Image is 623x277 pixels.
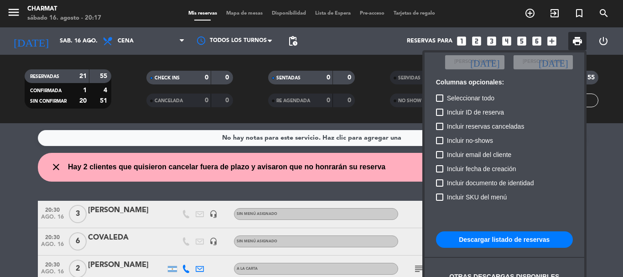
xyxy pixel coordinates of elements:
span: Incluir SKU del menú [447,192,507,203]
i: [DATE] [470,57,499,67]
span: Seleccionar todo [447,93,494,104]
h6: Columnas opcionales: [436,78,573,86]
span: Incluir no-shows [447,135,493,146]
span: Incluir ID de reserva [447,107,504,118]
span: Incluir documento de identidad [447,178,534,188]
span: Incluir email del cliente [447,149,512,160]
i: [DATE] [539,57,568,67]
span: print [572,36,583,47]
button: Descargar listado de reservas [436,231,573,248]
span: pending_actions [287,36,298,47]
span: [PERSON_NAME] [454,58,495,66]
span: Incluir fecha de creación [447,163,516,174]
span: [PERSON_NAME] [523,58,564,66]
span: Incluir reservas canceladas [447,121,524,132]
